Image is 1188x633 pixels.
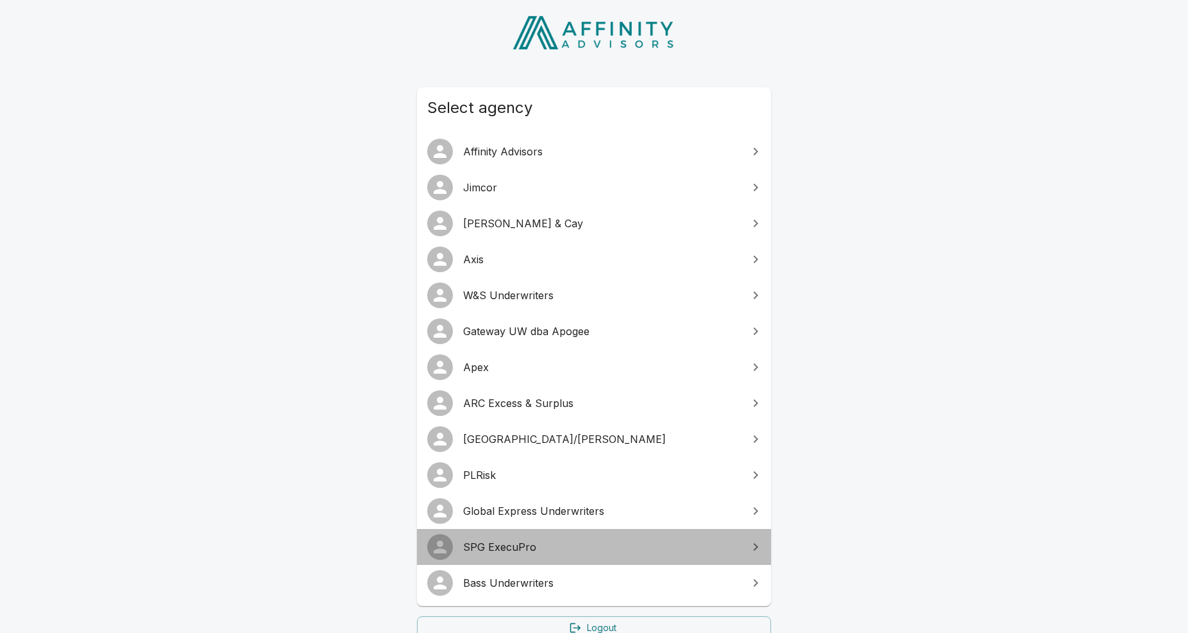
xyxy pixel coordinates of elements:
[417,421,771,457] a: [GEOGRAPHIC_DATA]/[PERSON_NAME]
[417,313,771,349] a: Gateway UW dba Apogee
[502,12,686,54] img: Affinity Advisors Logo
[463,252,740,267] span: Axis
[463,216,740,231] span: [PERSON_NAME] & Cay
[463,503,740,519] span: Global Express Underwriters
[463,467,740,483] span: PLRisk
[463,431,740,447] span: [GEOGRAPHIC_DATA]/[PERSON_NAME]
[417,241,771,277] a: Axis
[427,98,761,118] span: Select agency
[417,134,771,169] a: Affinity Advisors
[417,385,771,421] a: ARC Excess & Surplus
[463,324,740,339] span: Gateway UW dba Apogee
[417,349,771,385] a: Apex
[417,529,771,565] a: SPG ExecuPro
[417,277,771,313] a: W&S Underwriters
[463,575,740,591] span: Bass Underwriters
[417,169,771,205] a: Jimcor
[1124,571,1188,633] iframe: Chat Widget
[417,205,771,241] a: [PERSON_NAME] & Cay
[463,288,740,303] span: W&S Underwriters
[417,493,771,529] a: Global Express Underwriters
[463,360,740,375] span: Apex
[417,565,771,601] a: Bass Underwriters
[417,457,771,493] a: PLRisk
[463,180,740,195] span: Jimcor
[463,144,740,159] span: Affinity Advisors
[463,539,740,555] span: SPG ExecuPro
[463,395,740,411] span: ARC Excess & Surplus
